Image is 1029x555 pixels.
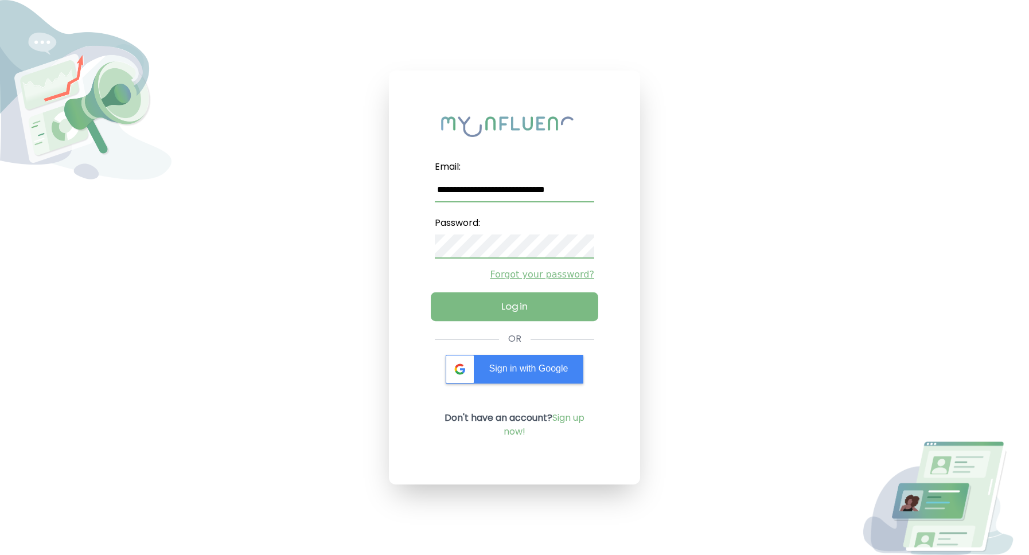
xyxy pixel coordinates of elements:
span: Sign in with Google [489,364,568,373]
a: Sign up now! [504,411,584,438]
div: OR [508,332,521,346]
img: Login Image2 [857,441,1029,555]
label: Password: [435,212,594,234]
a: Forgot your password? [435,268,594,282]
div: Sign in with Google [446,355,583,384]
label: Email: [435,155,594,178]
img: My Influency [441,116,588,137]
p: Don't have an account? [435,411,594,439]
button: Log in [431,292,598,321]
